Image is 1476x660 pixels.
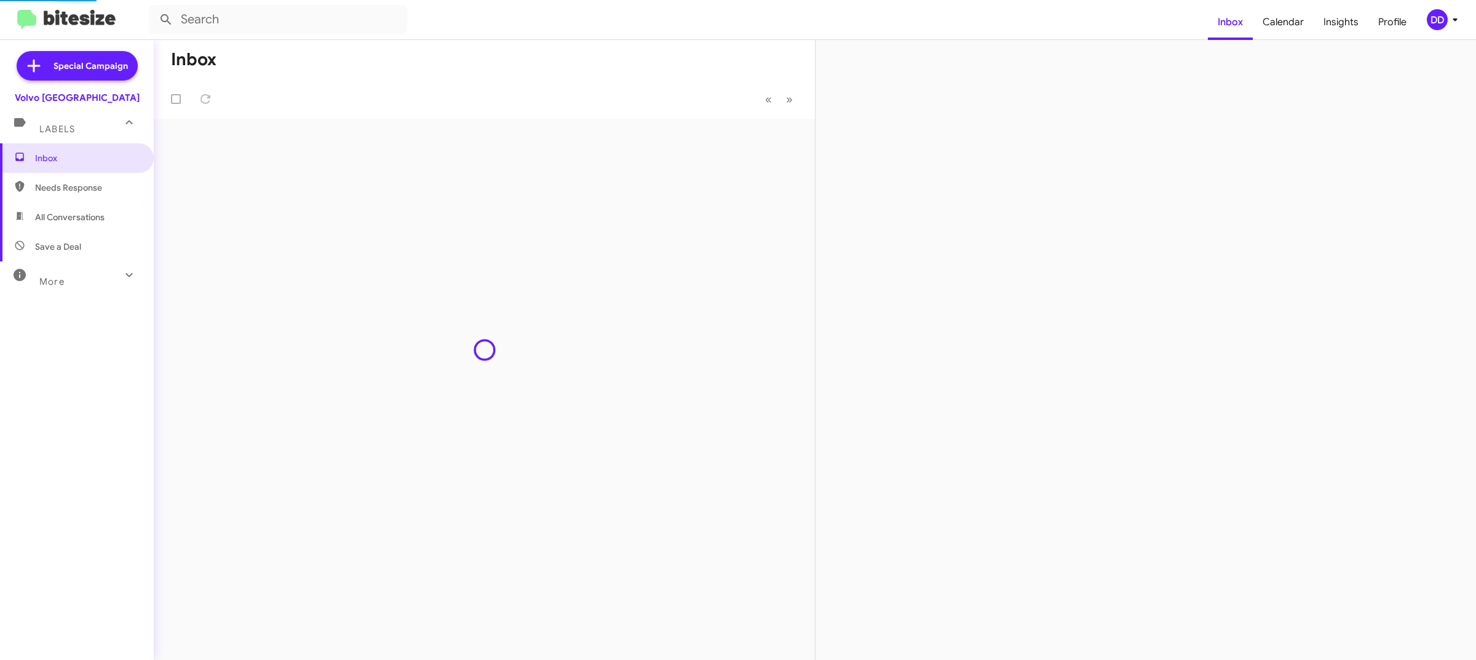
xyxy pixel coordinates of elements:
nav: Page navigation example [758,87,800,112]
span: Labels [39,124,75,135]
a: Special Campaign [17,51,138,81]
h1: Inbox [171,50,216,70]
span: « [765,92,772,107]
a: Profile [1368,4,1416,40]
span: Needs Response [35,181,140,194]
span: Special Campaign [54,60,128,72]
a: Insights [1314,4,1368,40]
span: Save a Deal [35,241,81,253]
input: Search [149,5,407,34]
button: DD [1416,9,1462,30]
div: DD [1427,9,1448,30]
span: All Conversations [35,211,105,223]
div: Volvo [GEOGRAPHIC_DATA] [15,92,140,104]
span: More [39,276,65,287]
button: Next [779,87,800,112]
span: » [786,92,793,107]
a: Calendar [1253,4,1314,40]
span: Inbox [35,152,140,164]
button: Previous [758,87,779,112]
a: Inbox [1208,4,1253,40]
